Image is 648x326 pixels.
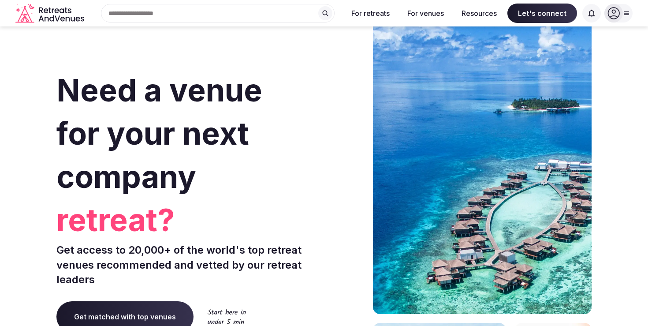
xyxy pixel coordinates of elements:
[15,4,86,23] svg: Retreats and Venues company logo
[56,243,320,287] p: Get access to 20,000+ of the world's top retreat venues recommended and vetted by our retreat lea...
[208,309,246,324] img: Start here in under 5 min
[56,71,262,195] span: Need a venue for your next company
[507,4,577,23] span: Let's connect
[400,4,451,23] button: For venues
[56,199,320,242] span: retreat?
[15,4,86,23] a: Visit the homepage
[454,4,504,23] button: Resources
[344,4,397,23] button: For retreats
